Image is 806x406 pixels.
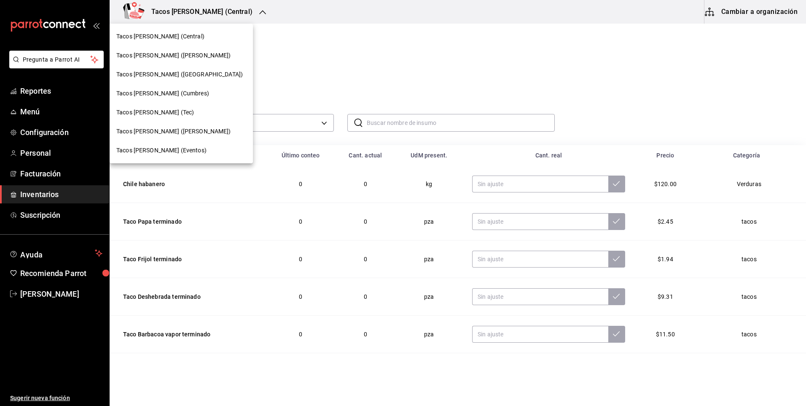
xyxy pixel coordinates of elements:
div: Tacos [PERSON_NAME] ([PERSON_NAME]) [110,122,253,141]
span: Tacos [PERSON_NAME] (Eventos) [116,146,207,155]
div: Tacos [PERSON_NAME] (Tec) [110,103,253,122]
span: Tacos [PERSON_NAME] ([PERSON_NAME]) [116,127,231,136]
div: Tacos [PERSON_NAME] (Central) [110,27,253,46]
span: Tacos [PERSON_NAME] ([GEOGRAPHIC_DATA]) [116,70,243,79]
div: Tacos [PERSON_NAME] (Eventos) [110,141,253,160]
span: Tacos [PERSON_NAME] (Cumbres) [116,89,209,98]
span: Tacos [PERSON_NAME] (Tec) [116,108,194,117]
span: Tacos [PERSON_NAME] ([PERSON_NAME]) [116,51,231,60]
span: Tacos [PERSON_NAME] (Central) [116,32,204,41]
div: Tacos [PERSON_NAME] ([PERSON_NAME]) [110,46,253,65]
div: Tacos [PERSON_NAME] (Cumbres) [110,84,253,103]
div: Tacos [PERSON_NAME] ([GEOGRAPHIC_DATA]) [110,65,253,84]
